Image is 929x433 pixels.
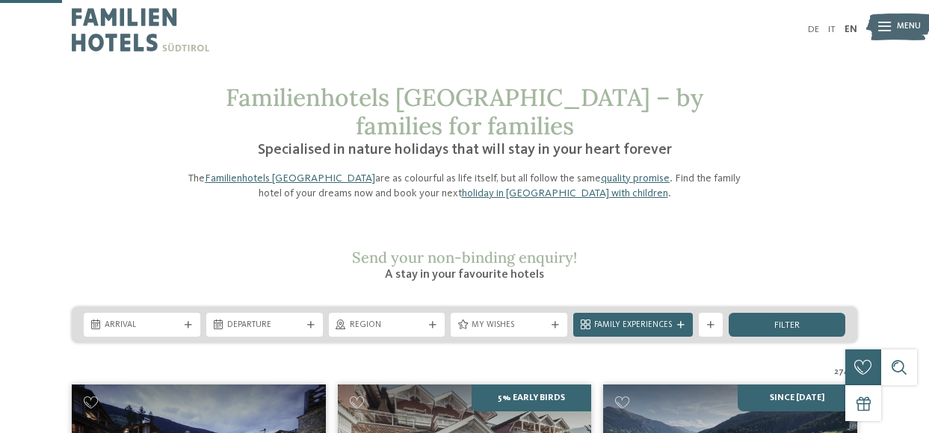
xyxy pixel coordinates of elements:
[845,25,857,34] a: EN
[462,188,668,199] a: holiday in [GEOGRAPHIC_DATA] with children
[350,320,425,331] span: Region
[181,171,749,201] p: The are as colourful as life itself, but all follow the same . Find the family hotel of your drea...
[258,143,672,158] span: Specialised in nature holidays that will stay in your heart forever
[226,82,703,141] span: Familienhotels [GEOGRAPHIC_DATA] – by families for families
[352,248,577,267] span: Send your non-binding enquiry!
[601,173,670,184] a: quality promise
[594,320,672,331] span: Family Experiences
[897,21,921,33] span: Menu
[385,269,544,281] span: A stay in your favourite hotels
[205,173,375,184] a: Familienhotels [GEOGRAPHIC_DATA]
[844,367,848,379] span: /
[828,25,836,34] a: IT
[808,25,819,34] a: DE
[472,320,546,331] span: My wishes
[774,321,800,331] span: filter
[105,320,179,331] span: Arrival
[227,320,302,331] span: Departure
[834,367,844,379] span: 27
